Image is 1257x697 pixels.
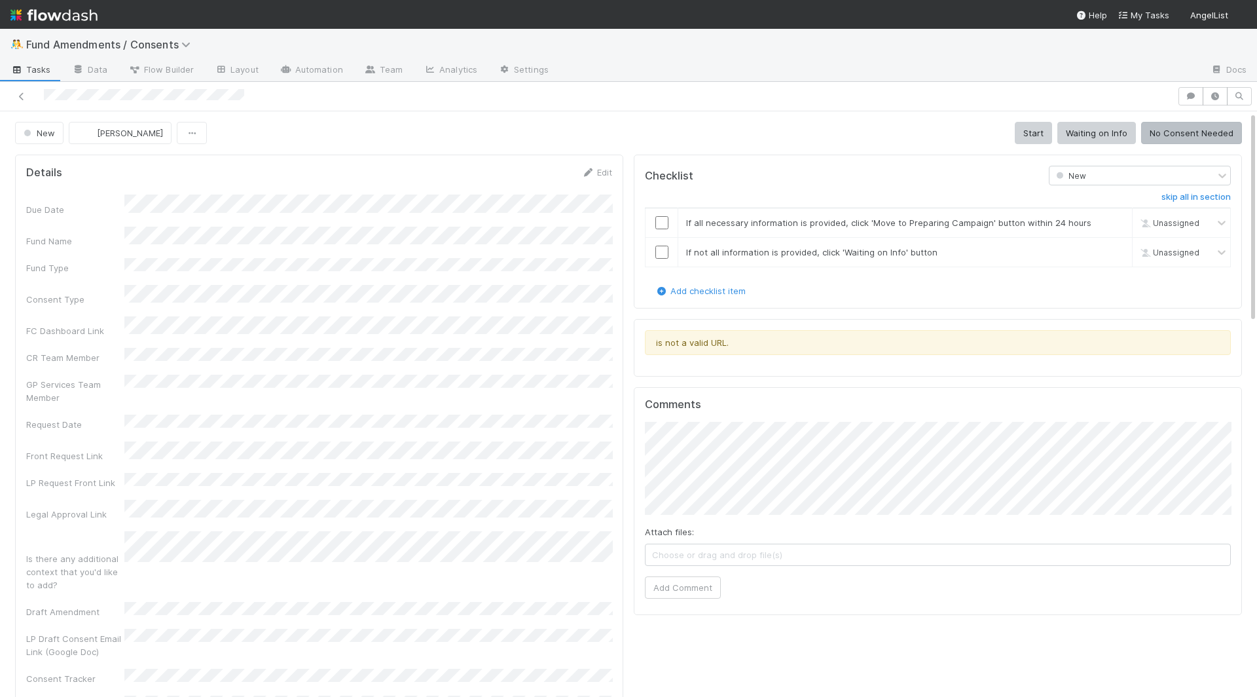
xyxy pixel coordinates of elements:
[1053,171,1086,181] span: New
[118,60,204,81] a: Flow Builder
[21,128,55,138] span: New
[10,63,51,76] span: Tasks
[62,60,118,81] a: Data
[26,38,197,51] span: Fund Amendments / Consents
[1076,9,1107,22] div: Help
[1057,122,1136,144] button: Waiting on Info
[26,203,124,216] div: Due Date
[1233,9,1247,22] img: avatar_aa70801e-8de5-4477-ab9d-eb7c67de69c1.png
[69,122,172,144] button: [PERSON_NAME]
[26,449,124,462] div: Front Request Link
[15,122,64,144] button: New
[26,508,124,521] div: Legal Approval Link
[1118,9,1169,22] a: My Tasks
[26,418,124,431] div: Request Date
[26,166,62,179] h5: Details
[10,39,24,50] span: 🤼
[26,378,124,404] div: GP Services Team Member
[269,60,354,81] a: Automation
[26,476,124,489] div: LP Request Front Link
[1190,10,1228,20] span: AngelList
[645,170,693,183] h5: Checklist
[26,605,124,618] div: Draft Amendment
[354,60,413,81] a: Team
[204,60,269,81] a: Layout
[26,324,124,337] div: FC Dashboard Link
[1200,60,1257,81] a: Docs
[97,128,163,138] span: [PERSON_NAME]
[645,330,1231,355] div: is not a valid URL.
[26,235,124,248] div: Fund Name
[488,60,559,81] a: Settings
[1137,218,1199,228] span: Unassigned
[26,672,124,685] div: Consent Tracker
[10,4,98,26] img: logo-inverted-e16ddd16eac7371096b0.svg
[128,63,194,76] span: Flow Builder
[645,525,694,538] label: Attach files:
[413,60,488,81] a: Analytics
[686,217,1091,228] span: If all necessary information is provided, click 'Move to Preparing Campaign' button within 24 hours
[655,286,746,296] a: Add checklist item
[26,632,124,658] div: LP Draft Consent Email Link (Google Doc)
[581,167,612,178] a: Edit
[26,351,124,364] div: CR Team Member
[26,261,124,274] div: Fund Type
[645,398,1231,411] h5: Comments
[26,552,124,592] div: Is there any additional context that you'd like to add?
[1161,192,1231,208] a: skip all in section
[26,293,124,306] div: Consent Type
[80,126,93,140] img: avatar_aa70801e-8de5-4477-ab9d-eb7c67de69c1.png
[645,576,721,599] button: Add Comment
[1118,10,1169,20] span: My Tasks
[686,247,938,257] span: If not all information is provided, click 'Waiting on Info' button
[1137,248,1199,257] span: Unassigned
[1161,192,1231,202] h6: skip all in section
[1015,122,1052,144] button: Start
[1141,122,1242,144] button: No Consent Needed
[646,544,1230,565] span: Choose or drag and drop file(s)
